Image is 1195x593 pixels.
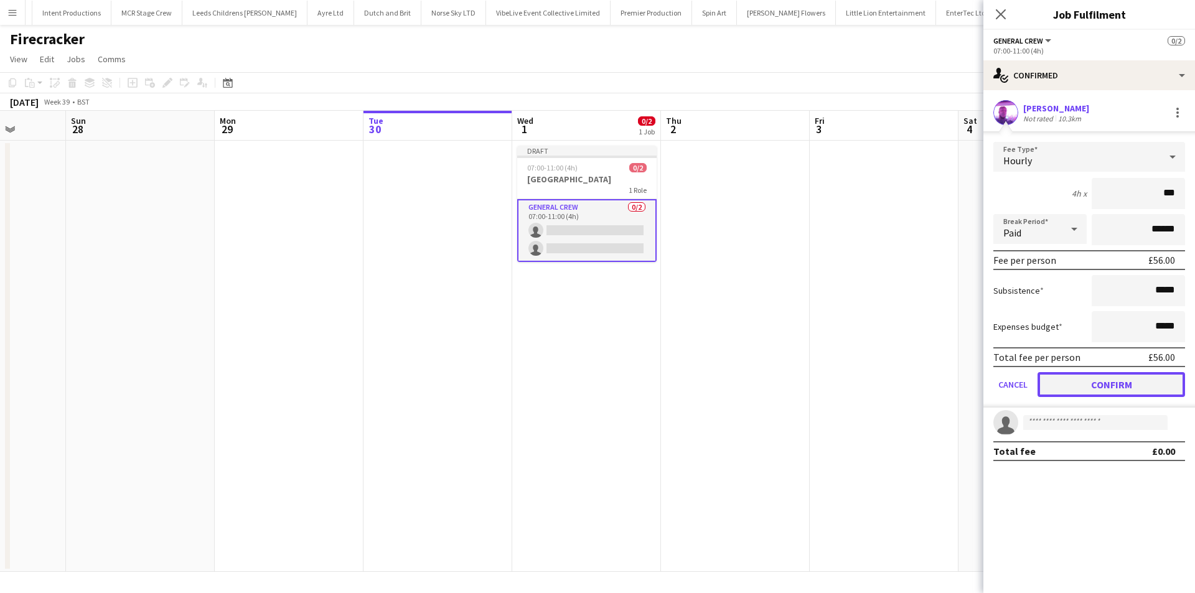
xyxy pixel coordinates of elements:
[93,51,131,67] a: Comms
[77,97,90,106] div: BST
[98,54,126,65] span: Comms
[666,115,682,126] span: Thu
[993,285,1044,296] label: Subsistence
[35,51,59,67] a: Edit
[1168,36,1185,45] span: 0/2
[993,36,1043,45] span: General Crew
[111,1,182,25] button: MCR Stage Crew
[1072,188,1087,199] div: 4h x
[10,54,27,65] span: View
[218,122,236,136] span: 29
[993,46,1185,55] div: 07:00-11:00 (4h)
[1023,114,1056,123] div: Not rated
[41,97,72,106] span: Week 39
[1148,351,1175,363] div: £56.00
[368,115,383,126] span: Tue
[993,372,1033,397] button: Cancel
[517,115,533,126] span: Wed
[307,1,354,25] button: Ayre Ltd
[629,163,647,172] span: 0/2
[517,199,657,262] app-card-role: General Crew0/207:00-11:00 (4h)
[993,351,1080,363] div: Total fee per person
[813,122,825,136] span: 3
[1152,445,1175,457] div: £0.00
[962,122,977,136] span: 4
[486,1,611,25] button: VibeLive Event Collective Limited
[67,54,85,65] span: Jobs
[993,445,1036,457] div: Total fee
[737,1,836,25] button: [PERSON_NAME] Flowers
[62,51,90,67] a: Jobs
[354,1,421,25] button: Dutch and Brit
[983,60,1195,90] div: Confirmed
[993,36,1053,45] button: General Crew
[638,116,655,126] span: 0/2
[836,1,936,25] button: Little Lion Entertainment
[367,122,383,136] span: 30
[936,1,996,25] button: EnterTec Ltd
[1003,226,1021,239] span: Paid
[10,30,85,49] h1: Firecracker
[40,54,54,65] span: Edit
[1056,114,1084,123] div: 10.3km
[1148,254,1175,266] div: £56.00
[629,185,647,195] span: 1 Role
[1003,154,1032,167] span: Hourly
[182,1,307,25] button: Leeds Childrens [PERSON_NAME]
[1038,372,1185,397] button: Confirm
[517,174,657,185] h3: [GEOGRAPHIC_DATA]
[10,96,39,108] div: [DATE]
[815,115,825,126] span: Fri
[993,321,1062,332] label: Expenses budget
[963,115,977,126] span: Sat
[1023,103,1089,114] div: [PERSON_NAME]
[639,127,655,136] div: 1 Job
[517,146,657,262] app-job-card: Draft07:00-11:00 (4h)0/2[GEOGRAPHIC_DATA]1 RoleGeneral Crew0/207:00-11:00 (4h)
[71,115,86,126] span: Sun
[983,6,1195,22] h3: Job Fulfilment
[993,254,1056,266] div: Fee per person
[69,122,86,136] span: 28
[32,1,111,25] button: Intent Productions
[517,146,657,156] div: Draft
[421,1,486,25] button: Norse Sky LTD
[220,115,236,126] span: Mon
[692,1,737,25] button: Spin Art
[527,163,578,172] span: 07:00-11:00 (4h)
[664,122,682,136] span: 2
[5,51,32,67] a: View
[611,1,692,25] button: Premier Production
[515,122,533,136] span: 1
